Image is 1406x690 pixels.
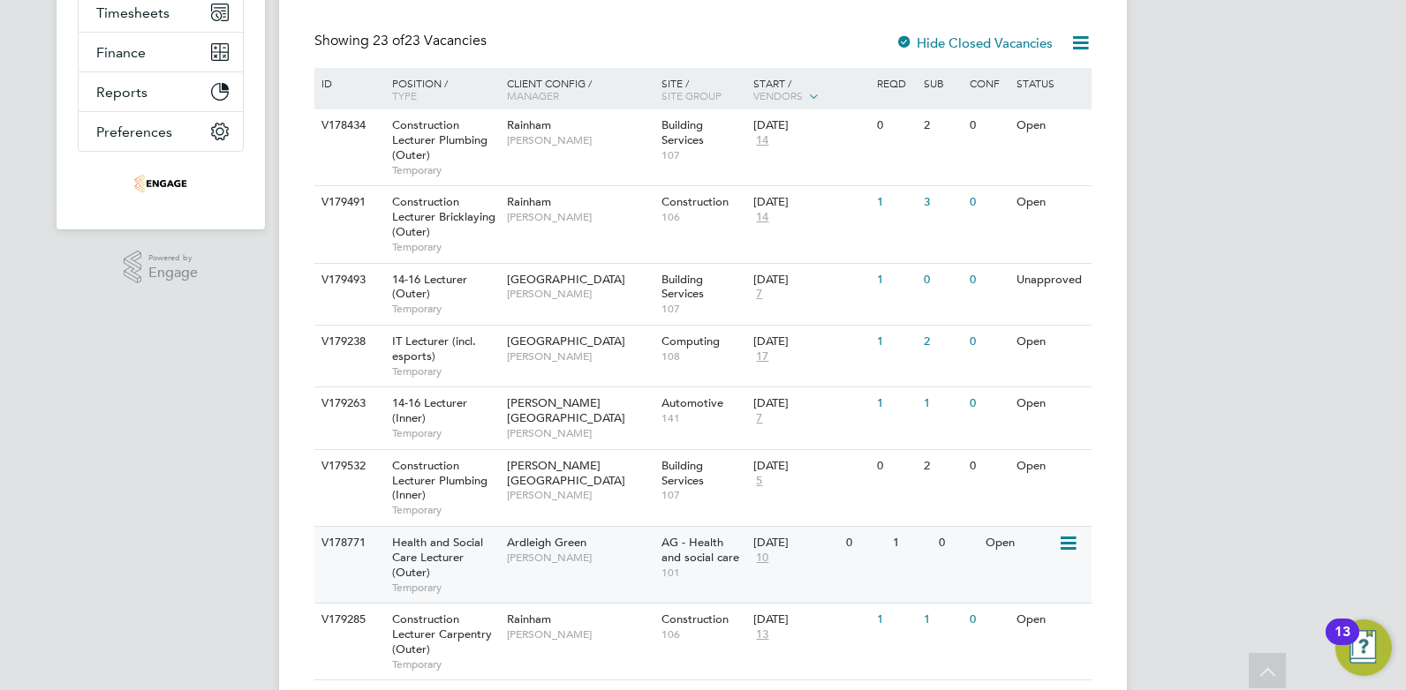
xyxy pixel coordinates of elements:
span: Temporary [392,426,498,440]
div: Open [1012,604,1089,636]
div: V179532 [317,450,379,483]
span: Rainham [507,611,551,626]
span: Construction Lecturer Bricklaying (Outer) [392,194,495,239]
div: [DATE] [753,273,868,288]
span: Computing [661,334,720,349]
span: IT Lecturer (incl. esports) [392,334,476,364]
span: [PERSON_NAME] [507,627,653,641]
div: 2 [919,450,965,483]
span: Vendors [753,88,803,102]
div: 1 [873,264,918,296]
span: Automotive [661,395,723,410]
span: 141 [661,411,745,425]
div: V178771 [317,527,379,559]
span: Construction [661,611,729,626]
span: [PERSON_NAME][GEOGRAPHIC_DATA] [507,395,625,425]
span: Finance [96,44,146,61]
div: V179285 [317,604,379,636]
span: Temporary [392,503,498,517]
div: Conf [965,68,1011,98]
div: [DATE] [753,396,868,411]
div: Unapproved [1012,264,1089,296]
span: 23 of [373,32,404,49]
span: Rainham [507,117,551,132]
span: Engage [148,266,198,281]
button: Reports [79,72,243,111]
span: 14 [753,210,771,225]
div: 0 [965,186,1011,219]
div: 0 [842,527,888,559]
span: Construction [661,194,729,209]
span: Manager [507,88,559,102]
span: Temporary [392,364,498,379]
span: Temporary [392,240,498,254]
div: 0 [965,604,1011,636]
span: 107 [661,302,745,316]
div: Open [1012,326,1089,358]
span: [PERSON_NAME] [507,210,653,224]
span: Temporary [392,163,498,177]
a: Go to home page [78,169,244,198]
div: V179493 [317,264,379,296]
span: [PERSON_NAME] [507,133,653,147]
div: V179238 [317,326,379,358]
span: Temporary [392,657,498,671]
div: Status [1012,68,1089,98]
span: 23 Vacancies [373,32,487,49]
div: [DATE] [753,334,868,349]
span: Type [392,88,417,102]
span: Preferences [96,124,172,140]
label: Hide Closed Vacancies [896,34,1053,51]
span: 106 [661,627,745,641]
div: 0 [965,387,1011,420]
div: 0 [873,450,918,483]
div: Open [981,527,1058,559]
span: 14 [753,133,771,148]
span: [PERSON_NAME] [507,426,653,440]
div: [DATE] [753,536,837,551]
span: Site Group [661,88,722,102]
span: Timesheets [96,4,170,21]
span: Construction Lecturer Carpentry (Outer) [392,611,492,656]
span: AG - Health and social care [661,535,739,565]
div: 13 [1334,632,1350,655]
span: Building Services [661,117,704,147]
span: Temporary [392,302,498,316]
div: [DATE] [753,195,868,210]
span: 14-16 Lecturer (Outer) [392,272,467,302]
span: 17 [753,349,771,364]
span: Building Services [661,458,704,488]
span: 5 [753,474,765,489]
a: Powered byEngage [124,251,199,284]
span: 107 [661,148,745,162]
div: Showing [314,32,490,50]
div: [DATE] [753,459,868,474]
span: [PERSON_NAME] [507,488,653,502]
span: 13 [753,627,771,642]
span: 7 [753,287,765,302]
button: Finance [79,33,243,71]
div: 1 [919,604,965,636]
div: Sub [919,68,965,98]
span: 14-16 Lecturer (Inner) [392,395,467,425]
img: omniapeople-logo-retina.png [134,169,187,198]
span: Powered by [148,251,198,266]
span: Rainham [507,194,551,209]
div: Open [1012,186,1089,219]
span: [PERSON_NAME] [507,287,653,301]
span: 10 [753,551,771,566]
div: Start / [749,68,873,112]
div: 0 [965,450,1011,483]
div: [DATE] [753,612,868,627]
div: 3 [919,186,965,219]
span: Ardleigh Green [507,535,586,550]
div: 1 [873,387,918,420]
div: 1 [873,326,918,358]
div: 1 [888,527,934,559]
div: 0 [965,109,1011,142]
div: Reqd [873,68,918,98]
span: [PERSON_NAME][GEOGRAPHIC_DATA] [507,458,625,488]
div: Position / [379,68,503,110]
span: Temporary [392,581,498,595]
div: 2 [919,326,965,358]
